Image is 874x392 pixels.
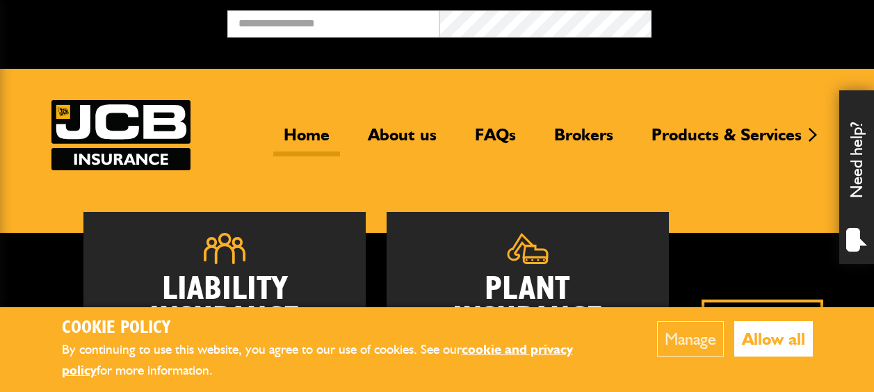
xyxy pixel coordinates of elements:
a: Brokers [544,124,624,156]
h2: Cookie Policy [62,318,615,339]
a: Products & Services [641,124,812,156]
p: By continuing to use this website, you agree to our use of cookies. See our for more information. [62,339,615,382]
button: Broker Login [652,10,864,32]
h2: Liability Insurance [104,275,345,342]
div: Need help? [839,90,874,264]
button: Allow all [734,321,813,357]
img: JCB Insurance Services logo [51,100,191,170]
a: About us [357,124,447,156]
a: cookie and privacy policy [62,341,573,379]
h2: Plant Insurance [407,275,648,334]
button: Manage [657,321,724,357]
a: Home [273,124,340,156]
a: FAQs [464,124,526,156]
a: JCB Insurance Services [51,100,191,170]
